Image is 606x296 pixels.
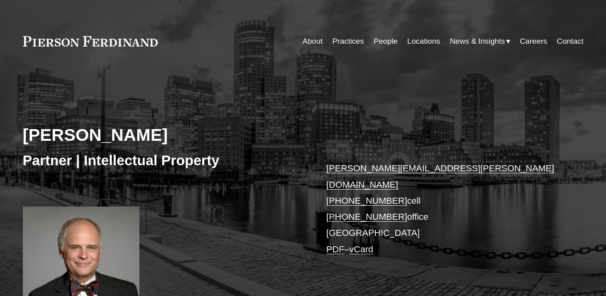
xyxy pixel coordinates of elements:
a: Careers [520,34,547,49]
a: folder dropdown [450,34,510,49]
a: People [374,34,398,49]
a: PDF [326,244,344,254]
a: Practices [332,34,364,49]
a: [PHONE_NUMBER] [326,196,407,206]
span: News & Insights [450,34,505,49]
h3: Partner | Intellectual Property [23,152,303,169]
a: About [302,34,322,49]
a: vCard [349,244,373,254]
a: Contact [557,34,583,49]
a: [PHONE_NUMBER] [326,212,407,222]
h2: [PERSON_NAME] [23,124,303,145]
p: cell office [GEOGRAPHIC_DATA] – [326,160,560,257]
a: Locations [407,34,440,49]
a: [PERSON_NAME][EMAIL_ADDRESS][PERSON_NAME][DOMAIN_NAME] [326,163,554,189]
